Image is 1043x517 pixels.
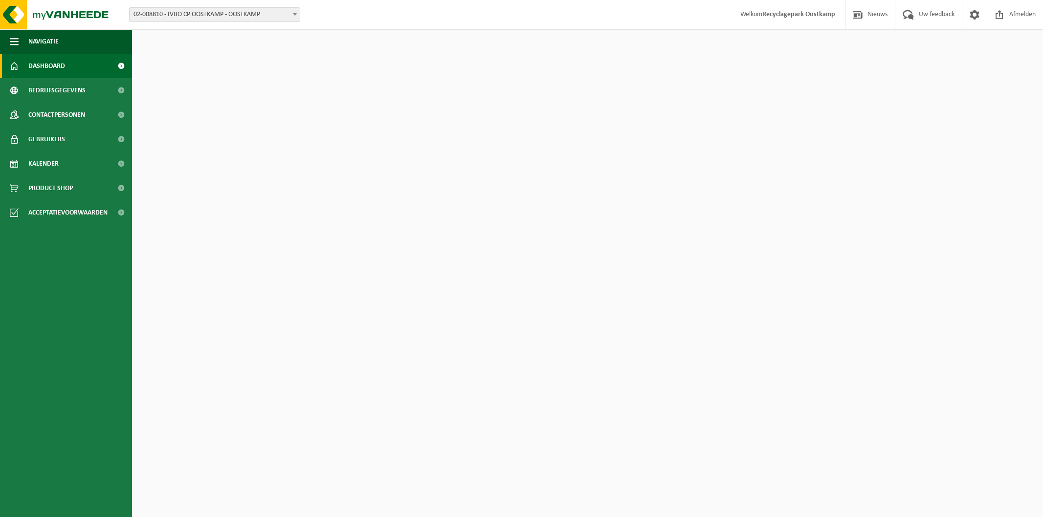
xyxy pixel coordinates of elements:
span: Navigatie [28,29,59,54]
span: Contactpersonen [28,103,85,127]
span: Kalender [28,151,59,176]
span: Gebruikers [28,127,65,151]
strong: Recyclagepark Oostkamp [762,11,835,18]
span: 02-008810 - IVBO CP OOSTKAMP - OOSTKAMP [129,7,300,22]
span: Dashboard [28,54,65,78]
span: 02-008810 - IVBO CP OOSTKAMP - OOSTKAMP [130,8,300,22]
span: Bedrijfsgegevens [28,78,86,103]
span: Acceptatievoorwaarden [28,200,108,225]
span: Product Shop [28,176,73,200]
